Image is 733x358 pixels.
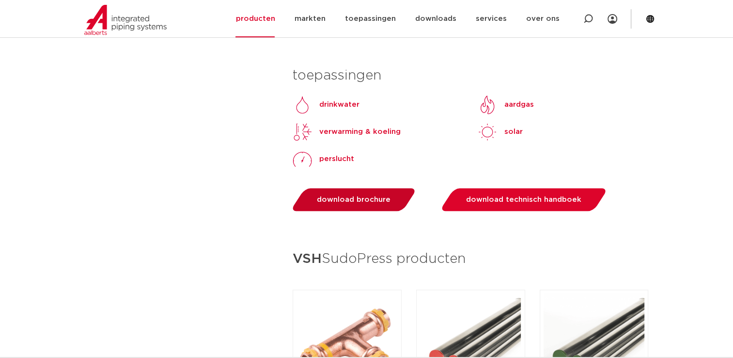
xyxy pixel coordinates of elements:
[293,95,312,114] img: Drinkwater
[504,99,534,111] p: aardgas
[319,153,354,165] p: perslucht
[478,122,497,142] img: solar
[466,196,581,203] span: download technisch handboek
[293,252,322,266] strong: VSH
[293,122,401,142] a: verwarming & koeling
[293,66,649,85] h3: toepassingen
[478,122,523,142] a: solarsolar
[478,95,534,114] a: aardgas
[319,126,401,138] p: verwarming & koeling
[293,149,354,169] a: perslucht
[317,196,390,203] span: download brochure
[293,95,359,114] a: Drinkwaterdrinkwater
[439,188,608,211] a: download technisch handboek
[504,126,523,138] p: solar
[290,188,418,211] a: download brochure
[293,248,649,271] h3: SudoPress producten
[319,99,359,111] p: drinkwater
